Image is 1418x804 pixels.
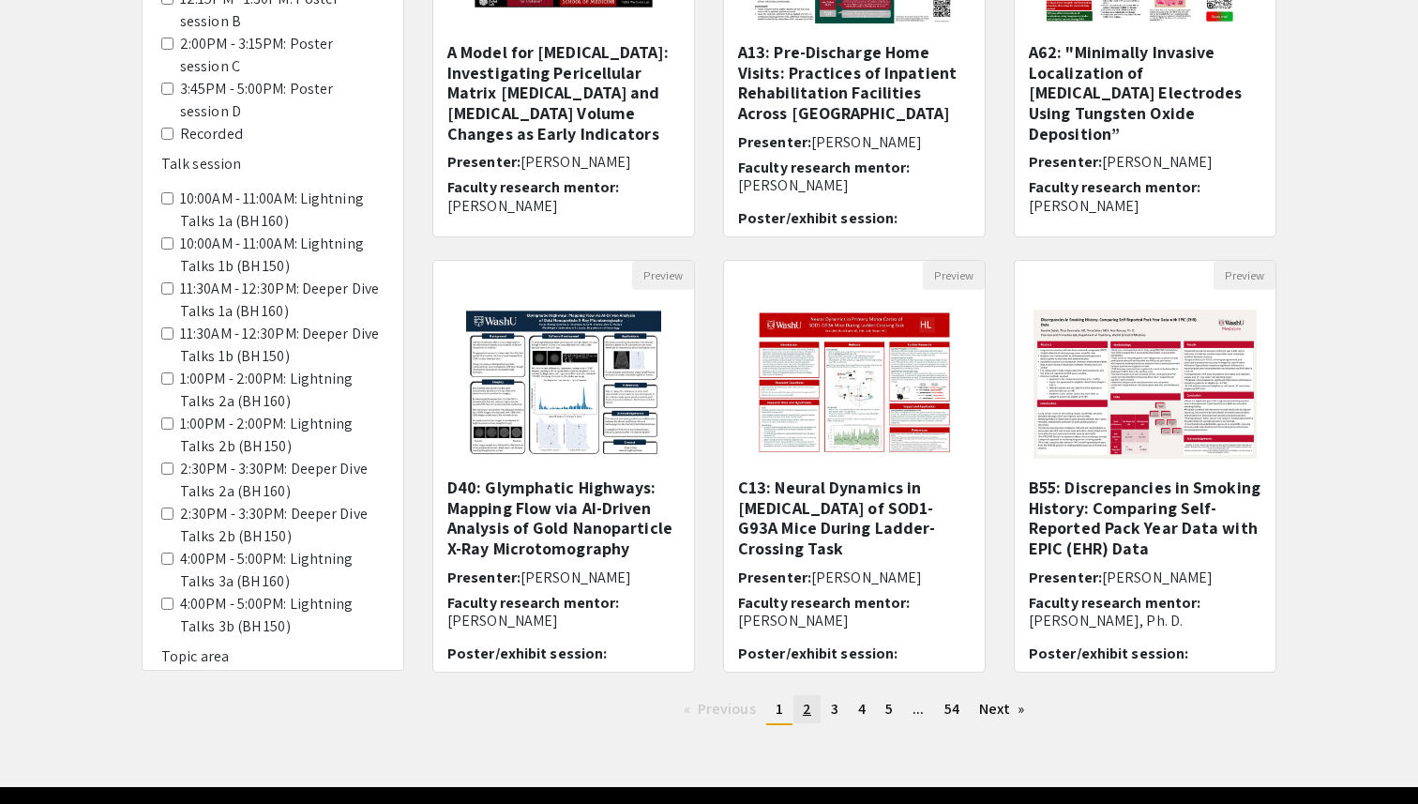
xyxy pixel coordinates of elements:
span: Faculty research mentor: [738,593,910,613]
span: [PERSON_NAME] [1102,568,1213,587]
span: Poster/exhibit session: [738,208,898,228]
div: Open Presentation <p><strong>B55: Discrepancies in Smoking History: Comparing Self-Reported Pack ... [1014,260,1276,673]
h6: Presenter: [447,569,680,586]
span: 54 [944,699,959,719]
span: [PERSON_NAME] [520,568,631,587]
span: Faculty research mentor: [447,177,619,197]
h5: B55: Discrepancies in Smoking History: Comparing Self-Reported Pack Year Data with EPIC (EHR) Data [1029,478,1261,558]
h5: A13: Pre-Discharge Home Visits: Practices of Inpatient Rehabilitation Facilities Across [GEOGRAPH... [738,42,971,123]
span: Faculty research mentor: [1029,177,1200,197]
img: <p><strong>B55: Discrepancies in Smoking History: Comparing Self-Reported Pack Year Data with EPI... [1015,291,1275,478]
span: 4 [858,699,866,719]
p: [PERSON_NAME] [1029,197,1261,215]
span: [PERSON_NAME] [811,568,922,587]
img: <p>C13: Neural Dynamics in Primary Motor Cortex of ​SOD1-G93A Mice During Ladder-Crossing Task​</p> [735,290,973,478]
button: Preview [923,261,985,290]
label: 3:45PM - 5:00PM: Poster session D [180,78,385,123]
h5: A62: "Minimally Invasive Localization of [MEDICAL_DATA] Electrodes Using Tungsten Oxide Deposition” [1029,42,1261,144]
a: Next page [970,695,1034,723]
label: 2:30PM - 3:30PM: Deeper Dive Talks 2b (BH 150) [180,503,385,548]
h5: A Model for [MEDICAL_DATA]: Investigating Pericellular Matrix [MEDICAL_DATA] and [MEDICAL_DATA] V... [447,42,680,144]
iframe: Chat [14,720,80,790]
h6: Presenter: [447,153,680,171]
div: Open Presentation <p>C13: Neural Dynamics in Primary Motor Cortex of ​SOD1-G93A Mice During Ladde... [723,260,986,673]
span: 3 [831,699,838,719]
span: [PERSON_NAME] [520,152,631,172]
span: Faculty research mentor: [1029,593,1200,613]
button: Preview [632,261,694,290]
h6: Presenter: [1029,153,1261,171]
label: 1:00PM - 2:00PM: Lightning Talks 2b (BH 150) [180,413,385,458]
ul: Pagination [432,695,1276,725]
label: 2:00PM - 3:15PM: Poster session C [180,33,385,78]
div: Open Presentation <p>D40: Glymphatic Highways: Mapping Flow via AI-Driven Analysis of Gold Nanopa... [432,260,695,673]
label: 1:00PM - 2:00PM: Lightning Talks 2a (BH 160) [180,368,385,413]
img: <p>D40: Glymphatic Highways: Mapping Flow via AI-Driven Analysis of Gold Nanoparticle X-Ray Micro... [447,290,679,478]
p: [PERSON_NAME] [738,176,971,194]
span: Poster/exhibit session: [738,644,898,663]
span: ... [913,699,924,719]
h5: C13: Neural Dynamics in [MEDICAL_DATA] of ​SOD1-G93A Mice During Ladder-Crossing Task​ [738,478,971,558]
label: 4:00PM - 5:00PM: Lightning Talks 3a (BH 160) [180,548,385,593]
h6: Topic area [161,647,385,665]
span: 1 [776,699,783,719]
span: 2 [803,699,811,719]
p: [PERSON_NAME] [447,612,680,630]
span: [PERSON_NAME] [1102,152,1213,172]
button: Preview [1214,261,1275,290]
h5: D40: Glymphatic Highways: Mapping Flow via AI-Driven Analysis of Gold Nanoparticle X-Ray Microtom... [447,478,680,558]
label: 10:00AM - 11:00AM: Lightning Talks 1a (BH 160) [180,188,385,233]
h6: Presenter: [738,569,971,586]
span: [PERSON_NAME] [811,132,922,152]
label: Recorded [180,123,243,145]
span: 5 [885,699,893,719]
span: Previous [698,699,756,719]
p: [PERSON_NAME] [447,197,680,215]
label: 4:00PM - 5:00PM: Lightning Talks 3b (BH 150) [180,593,385,638]
span: Poster/exhibit session: [447,644,607,663]
h6: Talk session [161,155,385,173]
h6: Presenter: [738,133,971,151]
p: [PERSON_NAME], Ph. D. [1029,612,1261,630]
span: Faculty research mentor: [447,593,619,613]
label: 11:30AM - 12:30PM: Deeper Dive Talks 1a (BH 160) [180,278,385,323]
label: 10:00AM - 11:00AM: Lightning Talks 1b (BH 150) [180,233,385,278]
label: 2:30PM - 3:30PM: Deeper Dive Talks 2a (BH 160) [180,458,385,503]
label: 11:30AM - 12:30PM: Deeper Dive Talks 1b (BH 150) [180,323,385,368]
span: Faculty research mentor: [738,158,910,177]
span: Poster/exhibit session: [1029,644,1188,663]
p: [PERSON_NAME] [738,612,971,630]
h6: Presenter: [1029,569,1261,586]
